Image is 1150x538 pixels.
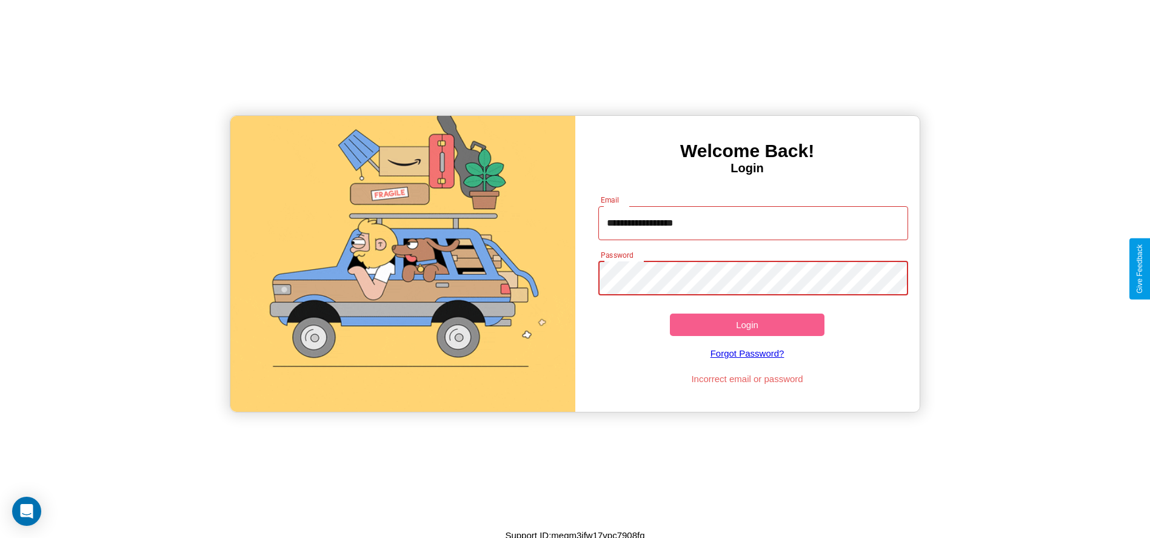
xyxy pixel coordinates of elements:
p: Incorrect email or password [592,371,902,387]
img: gif [230,116,575,412]
label: Email [601,195,620,205]
div: Give Feedback [1135,244,1144,294]
h3: Welcome Back! [575,141,920,161]
label: Password [601,250,633,260]
a: Forgot Password? [592,336,902,371]
h4: Login [575,161,920,175]
div: Open Intercom Messenger [12,497,41,526]
button: Login [670,314,825,336]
